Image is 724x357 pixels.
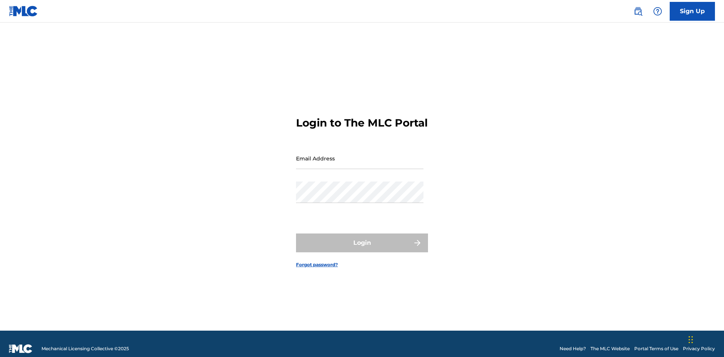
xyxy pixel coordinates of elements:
a: Public Search [630,4,646,19]
img: logo [9,344,32,353]
div: Help [650,4,665,19]
a: Forgot password? [296,261,338,268]
div: Drag [689,328,693,351]
iframe: Chat Widget [686,321,724,357]
img: MLC Logo [9,6,38,17]
a: Need Help? [560,345,586,352]
img: help [653,7,662,16]
span: Mechanical Licensing Collective © 2025 [41,345,129,352]
a: Portal Terms of Use [634,345,678,352]
a: Privacy Policy [683,345,715,352]
h3: Login to The MLC Portal [296,116,428,130]
img: search [633,7,643,16]
a: Sign Up [670,2,715,21]
a: The MLC Website [591,345,630,352]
